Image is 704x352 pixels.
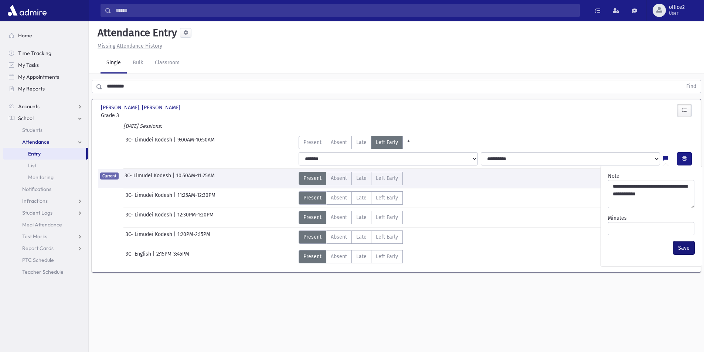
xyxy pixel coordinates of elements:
span: | [174,211,177,224]
span: My Tasks [18,62,39,68]
span: Present [303,253,322,260]
span: 3C- English [126,250,153,263]
span: 3C- Limudei Kodesh [126,211,174,224]
img: AdmirePro [6,3,48,18]
span: Late [356,194,367,202]
span: Present [303,213,322,221]
span: 10:50AM-11:25AM [176,172,215,185]
span: Present [303,174,322,182]
span: Late [356,139,367,146]
a: Bulk [127,53,149,74]
a: Entry [3,148,86,160]
span: [PERSON_NAME], [PERSON_NAME] [101,104,182,112]
span: Late [356,233,367,241]
span: Infractions [22,198,48,204]
span: 9:00AM-10:50AM [177,136,215,149]
span: Test Marks [22,233,47,240]
span: Current [100,172,119,180]
span: Left Early [376,174,398,182]
a: School [3,112,88,124]
a: Test Marks [3,230,88,242]
span: Late [356,174,367,182]
a: Student Logs [3,207,88,219]
span: Teacher Schedule [22,269,64,275]
label: Minutes [608,214,627,222]
span: office2 [669,4,685,10]
span: Absent [331,253,347,260]
span: Students [22,127,42,133]
span: My Appointments [18,74,59,80]
span: Report Cards [22,245,54,252]
input: Search [111,4,579,17]
a: Teacher Schedule [3,266,88,278]
a: My Reports [3,83,88,95]
span: User [669,10,685,16]
span: My Reports [18,85,45,92]
label: Note [608,172,619,180]
span: Left Early [376,253,398,260]
button: Save [673,241,694,254]
button: Find [682,80,701,93]
span: Attendance [22,139,50,145]
a: Classroom [149,53,186,74]
a: Attendance [3,136,88,148]
span: | [173,172,176,185]
span: 3C- Limudei Kodesh [126,191,174,205]
a: Missing Attendance History [95,43,162,49]
span: Entry [28,150,41,157]
span: Late [356,213,367,221]
span: Time Tracking [18,50,51,57]
span: | [174,136,177,149]
a: Meal Attendance [3,219,88,230]
span: List [28,162,36,169]
span: Absent [331,139,347,146]
span: | [153,250,156,263]
a: My Tasks [3,59,88,71]
a: My Appointments [3,71,88,83]
a: Students [3,124,88,136]
span: Monitoring [28,174,54,181]
span: Left Early [376,213,398,221]
span: School [18,115,34,122]
span: Absent [331,233,347,241]
i: [DATE] Sessions: [123,123,162,129]
a: Monitoring [3,171,88,183]
span: PTC Schedule [22,257,54,263]
span: 3C- Limudei Kodesh [126,230,174,244]
a: Single [101,53,127,74]
span: 2:15PM-3:45PM [156,250,189,263]
div: AttTypes [299,211,403,224]
h5: Attendance Entry [95,27,177,39]
span: | [174,230,177,244]
span: Student Logs [22,209,52,216]
span: 3C- Limudei Kodesh [125,172,173,185]
a: Report Cards [3,242,88,254]
span: 1:20PM-2:15PM [177,230,210,244]
div: AttTypes [299,230,403,244]
span: Absent [331,174,347,182]
span: 11:25AM-12:30PM [177,191,215,205]
span: Home [18,32,32,39]
a: Infractions [3,195,88,207]
span: Grade 3 [101,112,193,119]
a: Notifications [3,183,88,195]
a: PTC Schedule [3,254,88,266]
a: Home [3,30,88,41]
span: Present [303,194,322,202]
a: Accounts [3,100,88,112]
a: Time Tracking [3,47,88,59]
div: AttTypes [299,136,414,149]
span: | [174,191,177,205]
span: Notifications [22,186,51,192]
span: Left Early [376,233,398,241]
span: 12:30PM-1:20PM [177,211,214,224]
div: AttTypes [299,191,403,205]
span: Left Early [376,139,398,146]
span: Present [303,139,322,146]
div: AttTypes [299,250,403,263]
a: List [3,160,88,171]
span: Left Early [376,194,398,202]
span: 3C- Limudei Kodesh [126,136,174,149]
span: Late [356,253,367,260]
span: Present [303,233,322,241]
